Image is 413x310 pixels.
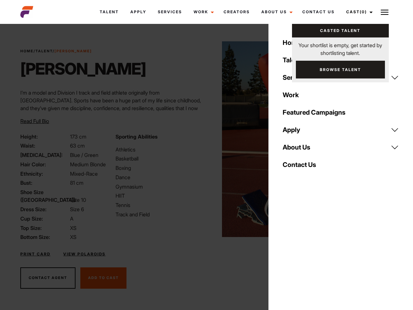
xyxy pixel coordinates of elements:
[116,183,203,191] li: Gymnasium
[296,61,385,78] a: Browse Talent
[20,118,49,124] span: Read Full Bio
[20,188,69,204] span: Shoe Size ([GEOGRAPHIC_DATA]):
[20,215,69,222] span: Cup Size:
[116,173,203,181] li: Dance
[360,9,367,14] span: (0)
[94,3,125,21] a: Talent
[20,49,34,53] a: Home
[381,8,388,16] img: Burger icon
[70,133,86,140] span: 173 cm
[116,133,157,140] strong: Sporting Abilities
[20,133,69,140] span: Height:
[116,201,203,209] li: Tennis
[279,86,403,104] a: Work
[340,3,377,21] a: Cast(0)
[88,275,119,280] span: Add To Cast
[20,205,69,213] span: Dress Size:
[20,89,203,120] p: I’m a model and Division I track and field athlete originally from [GEOGRAPHIC_DATA]. Sports have...
[70,234,76,240] span: XS
[279,34,403,51] a: Home
[292,24,389,37] a: Casted Talent
[20,170,69,178] span: Ethnicity:
[279,139,403,156] a: About Us
[20,267,76,289] button: Contact Agent
[20,224,69,232] span: Top Size:
[20,117,49,125] button: Read Full Bio
[292,37,389,57] p: Your shortlist is empty, get started by shortlisting talent.
[70,170,98,177] span: Mixed-Race
[125,3,152,21] a: Apply
[152,3,188,21] a: Services
[70,225,76,231] span: XS
[70,152,98,158] span: Blue / Green
[35,49,53,53] a: Talent
[20,48,92,54] span: / /
[279,121,403,139] a: Apply
[116,192,203,200] li: HIIT
[256,3,297,21] a: About Us
[55,49,92,53] strong: [PERSON_NAME]
[63,251,106,257] a: View Polaroids
[70,142,85,149] span: 63 cm
[70,206,84,212] span: Size 6
[116,164,203,172] li: Boxing
[70,180,84,186] span: 81 cm
[20,59,146,78] h1: [PERSON_NAME]
[297,3,340,21] a: Contact Us
[116,146,203,153] li: Athletics
[80,267,126,289] button: Add To Cast
[279,104,403,121] a: Featured Campaigns
[116,211,203,218] li: Track and Field
[20,151,69,159] span: [MEDICAL_DATA]:
[70,161,106,168] span: Medium Blonde
[20,179,69,187] span: Bust:
[20,5,33,18] img: cropped-aefm-brand-fav-22-square.png
[70,197,86,203] span: Size 10
[20,142,69,150] span: Waist:
[20,233,69,241] span: Bottom Size:
[279,69,403,86] a: Services
[279,51,403,69] a: Talent
[20,251,50,257] a: Print Card
[279,156,403,173] a: Contact Us
[20,160,69,168] span: Hair Color:
[70,215,74,222] span: A
[188,3,218,21] a: Work
[116,155,203,162] li: Basketball
[218,3,256,21] a: Creators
